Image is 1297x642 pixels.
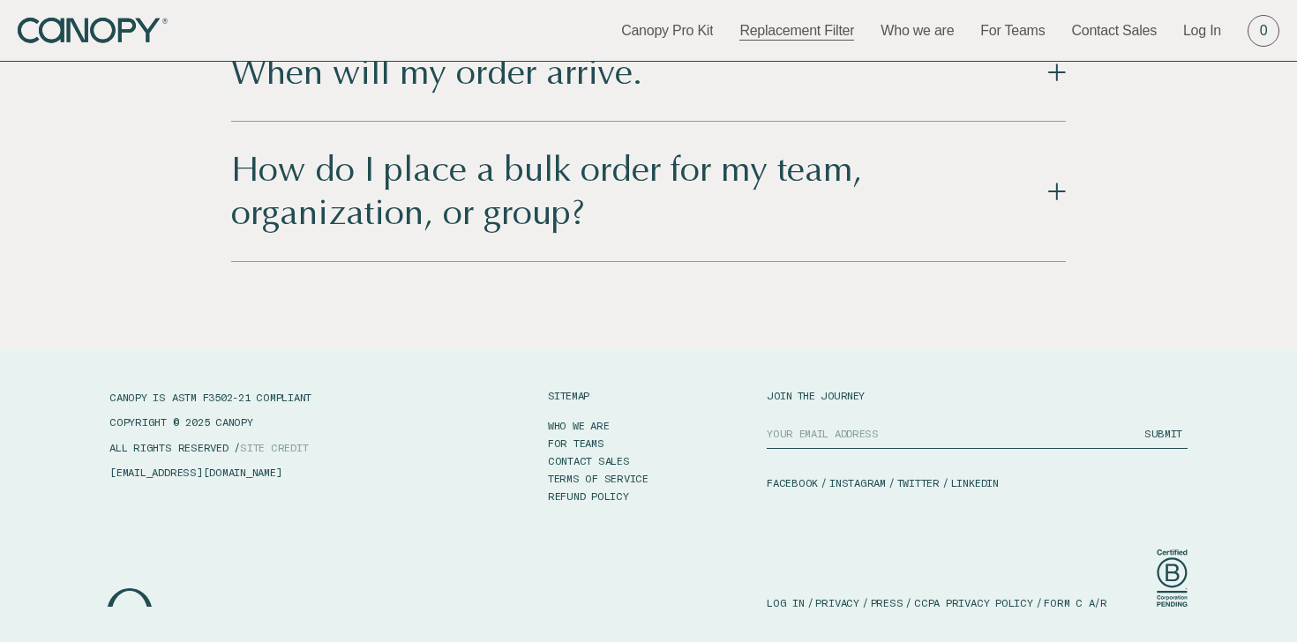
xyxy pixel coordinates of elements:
[871,595,903,610] a: PRESS
[548,487,629,504] a: REFUND POLICY
[829,475,886,490] a: INSTAGRAM
[739,21,854,41] a: Replacement Filter
[815,595,858,610] a: PRIVACY
[881,21,954,41] a: Who we are
[548,434,604,452] a: FOR TEAMS
[767,595,805,610] a: LOG IN
[897,475,940,490] a: TWITTER
[1071,21,1157,41] a: Contact Sales
[109,466,281,478] a: [EMAIL_ADDRESS][DOMAIN_NAME]
[1260,21,1268,41] span: 0
[1144,427,1182,439] span: SUBMIT
[1183,21,1221,41] a: Log In
[767,475,818,490] a: FACEBOOK
[914,595,1032,610] a: CCPA PRIVACY POLICY
[548,469,648,487] a: TERMS OF SERVICE
[767,475,1188,490] nav: / / /
[980,21,1045,41] a: For Teams
[240,441,308,453] a: SITE CREDIT
[109,414,421,429] p: COPYRIGHT © 2025 CANOPY
[621,21,713,41] a: Canopy Pro Kit
[951,475,999,490] a: LINKEDIN
[1248,15,1279,47] a: 0
[109,390,421,405] p: CANOPY IS ASTM F3502-21 COMPLIANT
[548,390,589,400] h5: SITEMAP
[1044,595,1107,610] a: FORM C A/R
[548,416,610,434] a: WHO WE ARE
[767,390,1188,400] h5: JOIN THE JOURNEY
[767,595,1188,610] nav: / / / /
[109,440,421,455] p: ALL RIGHTS RESERVED /
[1139,418,1188,449] button: SUBMIT
[548,452,630,469] a: CONTACT SALES
[767,418,1139,449] input: YOUR EMAIL ADDRESS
